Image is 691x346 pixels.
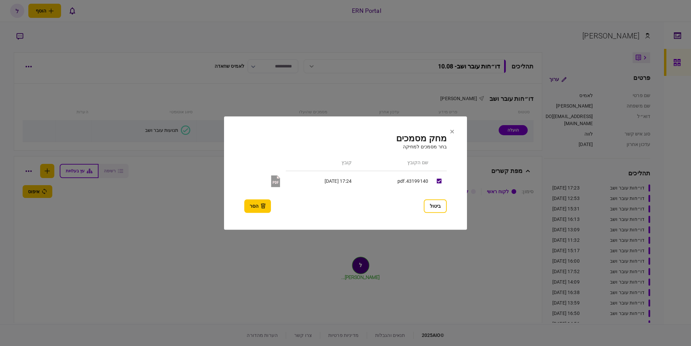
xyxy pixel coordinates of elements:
td: 43199140.pdf [355,171,432,191]
div: בחר מסמכים למחיקה [244,143,447,150]
td: 17:24 [DATE] [286,171,355,191]
th: קובץ [286,155,355,171]
button: הסר [244,199,271,213]
button: ביטול [424,199,447,213]
th: שם הקובץ [355,155,432,171]
h1: מחק מסמכים [244,133,447,143]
